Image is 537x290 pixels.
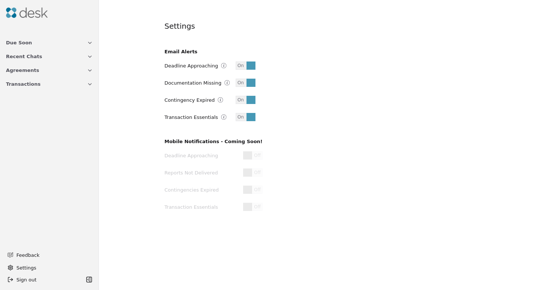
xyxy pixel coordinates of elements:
h4: Settings [164,21,195,31]
label: Transaction Essentials [164,115,218,120]
span: Settings [16,264,36,272]
span: Transactions [6,80,41,88]
h3: Email Alerts [164,48,255,56]
span: Recent Chats [6,53,42,60]
span: Feedback [16,251,88,259]
img: Desk [6,7,48,18]
span: On [235,96,246,104]
button: Transactions [1,77,97,91]
button: Due Soon [1,36,97,50]
label: Contingency Expired [164,98,215,103]
span: Due Soon [6,39,32,47]
span: On [235,79,246,86]
button: Recent Chats [1,50,97,63]
label: Documentation Missing [164,81,222,85]
span: On [235,113,246,121]
span: Sign out [16,276,37,284]
label: Deadline Approaching [164,63,218,68]
span: Agreements [6,66,39,74]
h3: Mobile Notifications - Coming Soon! [164,138,263,145]
button: Sign out [4,274,84,286]
button: Feedback [3,248,93,262]
button: Agreements [1,63,97,77]
span: On [235,62,246,69]
button: Settings [4,262,94,274]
